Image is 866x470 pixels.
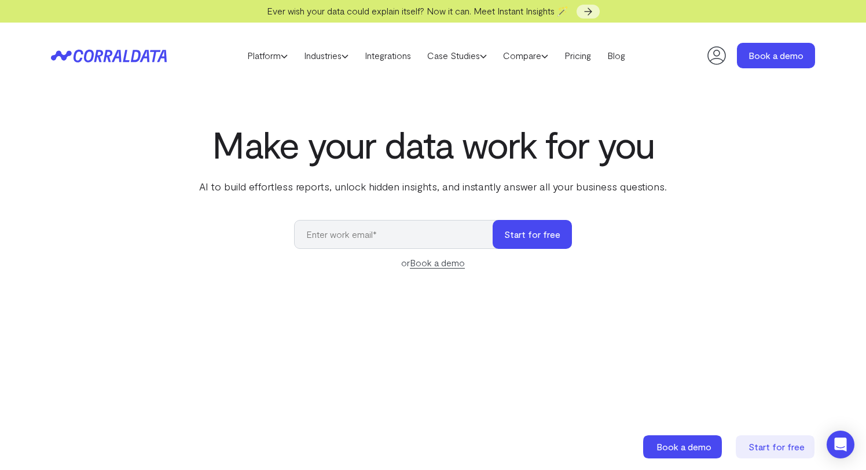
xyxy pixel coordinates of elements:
a: Integrations [357,47,419,64]
a: Blog [599,47,633,64]
a: Book a demo [410,257,465,269]
a: Industries [296,47,357,64]
span: Ever wish your data could explain itself? Now it can. Meet Instant Insights 🪄 [267,5,568,16]
button: Start for free [493,220,572,249]
a: Book a demo [737,43,815,68]
a: Case Studies [419,47,495,64]
a: Compare [495,47,556,64]
a: Book a demo [643,435,724,458]
a: Start for free [736,435,817,458]
div: Open Intercom Messenger [827,431,854,458]
input: Enter work email* [294,220,504,249]
p: AI to build effortless reports, unlock hidden insights, and instantly answer all your business qu... [197,179,669,194]
span: Book a demo [656,441,711,452]
span: Start for free [748,441,805,452]
div: or [294,256,572,270]
h1: Make your data work for you [197,123,669,165]
a: Platform [239,47,296,64]
a: Pricing [556,47,599,64]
